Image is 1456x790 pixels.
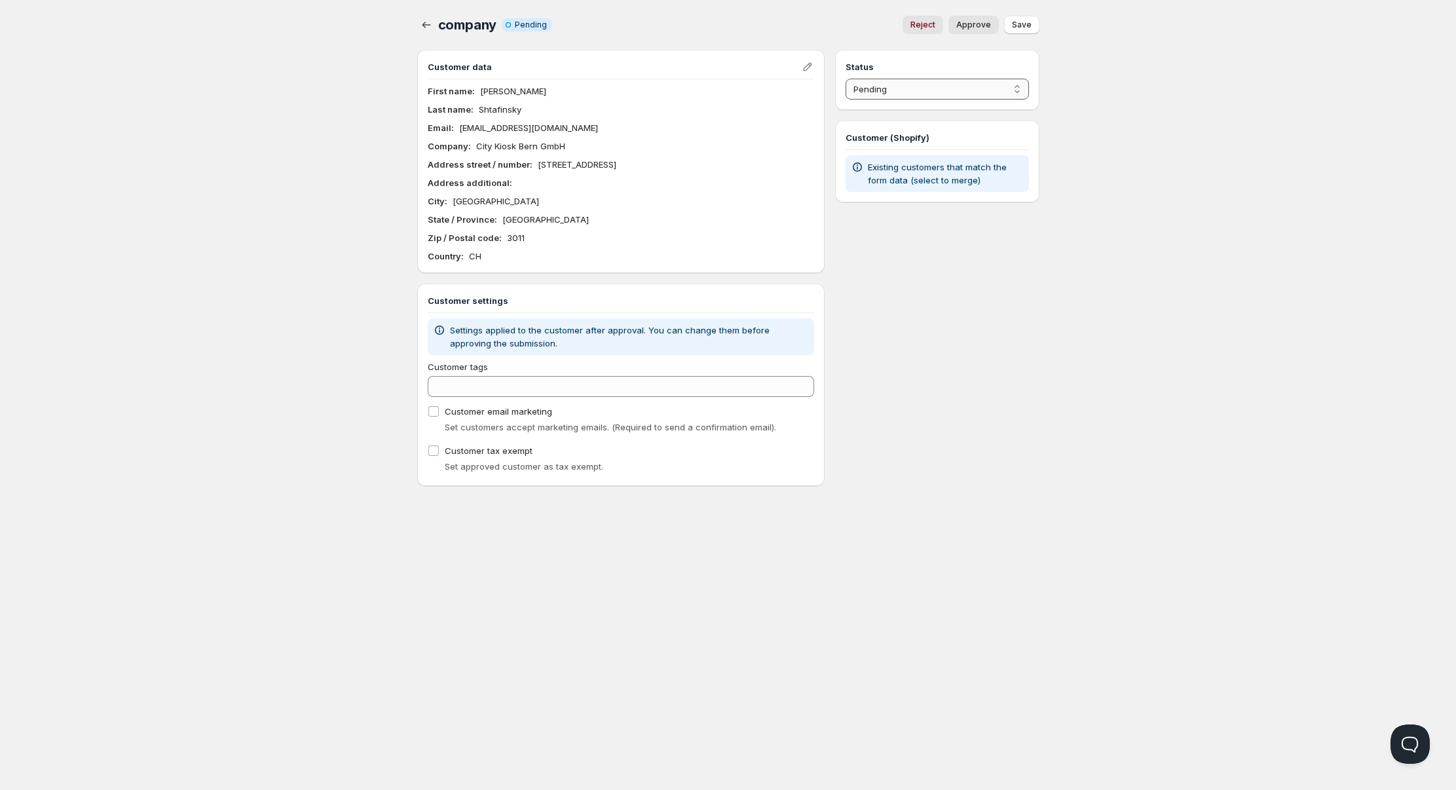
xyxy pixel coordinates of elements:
[445,445,532,456] span: Customer tax exempt
[476,140,565,153] p: City Kiosk Bern GmbH
[1391,724,1430,764] iframe: Help Scout Beacon - Open
[428,86,475,96] b: First name :
[428,196,447,206] b: City :
[428,104,474,115] b: Last name :
[846,131,1028,144] h3: Customer (Shopify)
[459,121,598,134] p: [EMAIL_ADDRESS][DOMAIN_NAME]
[450,324,810,350] p: Settings applied to the customer after approval. You can change them before approving the submiss...
[453,195,539,208] p: [GEOGRAPHIC_DATA]
[502,213,589,226] p: [GEOGRAPHIC_DATA]
[956,20,991,30] span: Approve
[428,294,815,307] h3: Customer settings
[428,233,502,243] b: Zip / Postal code :
[469,250,481,263] p: CH
[846,60,1028,73] h3: Status
[428,122,454,133] b: Email :
[507,231,525,244] p: 3011
[480,85,546,98] p: [PERSON_NAME]
[445,461,603,472] span: Set approved customer as tax exempt.
[948,16,999,34] button: Approve
[428,159,532,170] b: Address street / number :
[428,141,471,151] b: Company :
[445,406,552,417] span: Customer email marketing
[903,16,943,34] button: Reject
[515,20,547,30] span: Pending
[438,17,497,33] span: company
[428,214,497,225] b: State / Province :
[428,60,802,73] h3: Customer data
[910,20,935,30] span: Reject
[798,58,817,76] button: Edit
[1012,20,1032,30] span: Save
[1004,16,1039,34] button: Save
[445,422,776,432] span: Set customers accept marketing emails. (Required to send a confirmation email).
[479,103,521,116] p: Shtafinsky
[428,251,464,261] b: Country :
[868,160,1023,187] p: Existing customers that match the form data (select to merge)
[428,178,512,188] b: Address additional :
[538,158,616,171] p: [STREET_ADDRESS]
[428,362,488,372] span: Customer tags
